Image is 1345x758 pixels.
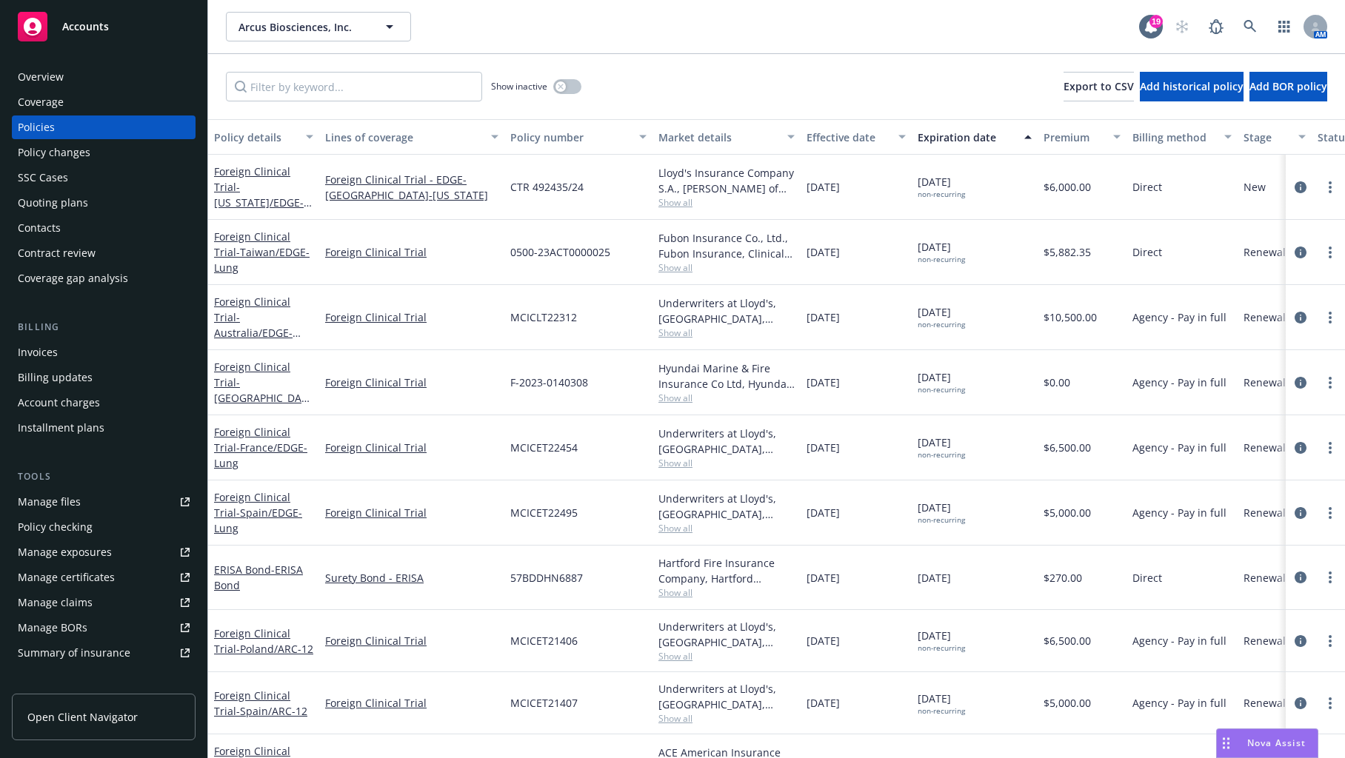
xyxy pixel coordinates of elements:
a: Foreign Clinical Trial [325,375,498,390]
a: more [1321,374,1339,392]
span: - Australia/EDGE-Lung [214,310,301,355]
span: MCICET21407 [510,695,578,711]
span: Renewal [1244,375,1286,390]
span: [DATE] [918,570,951,586]
a: Contacts [12,216,196,240]
a: Account charges [12,391,196,415]
a: Installment plans [12,416,196,440]
div: Contacts [18,216,61,240]
div: non-recurring [918,706,965,716]
a: Billing updates [12,366,196,389]
a: circleInformation [1292,504,1309,522]
a: Summary of insurance [12,641,196,665]
div: Billing updates [18,366,93,389]
span: [DATE] [918,239,965,264]
a: Switch app [1269,12,1299,41]
div: Summary of insurance [18,641,130,665]
span: Direct [1132,179,1162,195]
a: Coverage [12,90,196,114]
div: Lines of coverage [325,130,482,145]
span: $270.00 [1044,570,1082,586]
button: Lines of coverage [319,119,504,155]
a: Foreign Clinical Trial [214,425,307,470]
a: Search [1235,12,1265,41]
div: SSC Cases [18,166,68,189]
span: Show all [658,522,795,534]
span: $5,882.35 [1044,244,1091,260]
div: Manage exposures [18,540,112,564]
span: Renewal [1244,440,1286,455]
span: $6,000.00 [1044,179,1091,195]
span: Agency - Pay in full [1132,440,1226,455]
div: Underwriters at Lloyd's, [GEOGRAPHIC_DATA], [PERSON_NAME] of [GEOGRAPHIC_DATA], Clinical Trials I... [658,619,795,650]
button: Add historical policy [1140,72,1244,101]
a: Policy changes [12,141,196,164]
a: Contract review [12,241,196,265]
div: Drag to move [1217,729,1235,757]
div: Manage BORs [18,616,87,640]
a: Foreign Clinical Trial [214,295,293,355]
a: circleInformation [1292,632,1309,650]
span: [DATE] [807,633,840,648]
a: Foreign Clinical Trial [214,164,304,225]
div: Account charges [18,391,100,415]
input: Filter by keyword... [226,72,482,101]
div: non-recurring [918,643,965,653]
button: Policy details [208,119,319,155]
a: Foreign Clinical Trial [325,695,498,711]
a: Invoices [12,341,196,364]
a: Foreign Clinical Trial [214,360,307,420]
a: ERISA Bond [214,563,303,592]
span: - [US_STATE]/EDGE-Lung [214,180,312,225]
span: Accounts [62,21,109,33]
a: circleInformation [1292,439,1309,457]
div: Policy checking [18,515,93,539]
div: non-recurring [918,515,965,525]
span: Renewal [1244,695,1286,711]
span: Agency - Pay in full [1132,633,1226,648]
div: Policy number [510,130,630,145]
a: circleInformation [1292,244,1309,261]
button: Export to CSV [1064,72,1134,101]
div: Manage certificates [18,566,115,589]
button: Stage [1238,119,1312,155]
span: Show all [658,261,795,274]
a: more [1321,178,1339,196]
div: non-recurring [918,189,965,199]
span: Agency - Pay in full [1132,695,1226,711]
div: Overview [18,65,64,89]
div: Billing [12,320,196,335]
div: Underwriters at Lloyd's, [GEOGRAPHIC_DATA], [PERSON_NAME] of [GEOGRAPHIC_DATA], Clinical Trials I... [658,491,795,522]
button: Expiration date [912,119,1038,155]
span: Agency - Pay in full [1132,505,1226,520]
a: circleInformation [1292,309,1309,326]
a: Foreign Clinical Trial [325,505,498,520]
span: Add historical policy [1140,79,1244,93]
span: Nova Assist [1247,737,1306,749]
span: Show all [658,712,795,725]
button: Arcus Biosciences, Inc. [226,12,411,41]
a: more [1321,632,1339,650]
button: Effective date [801,119,912,155]
span: Renewal [1244,570,1286,586]
div: Tools [12,469,196,484]
span: $10,500.00 [1044,309,1097,325]
a: circleInformation [1292,178,1309,196]
a: more [1321,568,1339,586]
a: Policies [12,115,196,139]
span: MCICLT22312 [510,309,577,325]
div: Stage [1244,130,1289,145]
a: Manage certificates [12,566,196,589]
a: more [1321,439,1339,457]
a: circleInformation [1292,694,1309,712]
a: Foreign Clinical Trial [325,309,498,325]
span: MCICET22454 [510,440,578,455]
a: more [1321,694,1339,712]
div: Underwriters at Lloyd's, [GEOGRAPHIC_DATA], [PERSON_NAME] of [GEOGRAPHIC_DATA], Clinical Trials I... [658,295,795,326]
span: [DATE] [807,375,840,390]
span: Agency - Pay in full [1132,309,1226,325]
a: Manage BORs [12,616,196,640]
a: Report a Bug [1201,12,1231,41]
span: MCICET22495 [510,505,578,520]
a: Manage exposures [12,540,196,564]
